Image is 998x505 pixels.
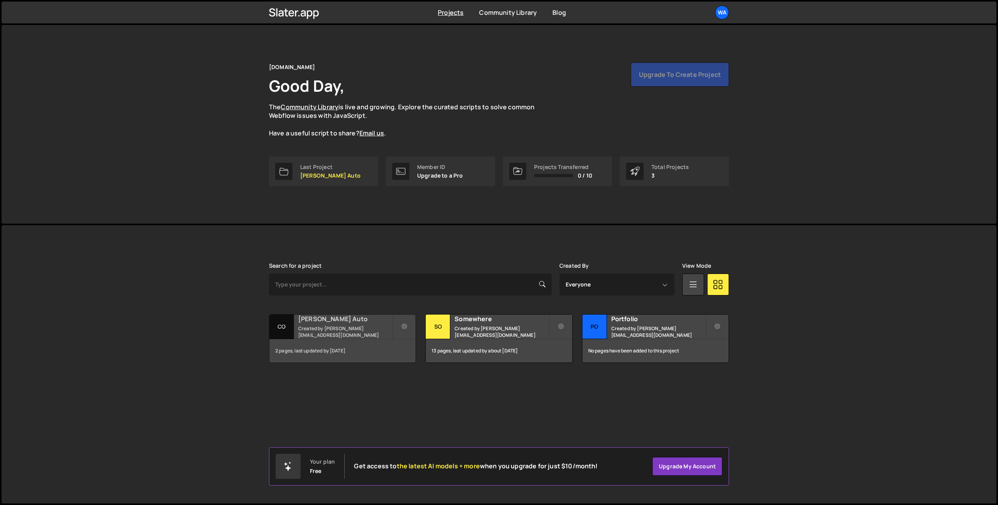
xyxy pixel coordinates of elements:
a: Community Library [479,8,537,17]
a: Blog [552,8,566,17]
label: View Mode [682,263,711,269]
a: Upgrade my account [652,457,722,476]
div: 2 pages, last updated by [DATE] [269,339,416,363]
a: Co [PERSON_NAME] Auto Created by [PERSON_NAME][EMAIL_ADDRESS][DOMAIN_NAME] 2 pages, last updated ... [269,314,416,363]
span: the latest AI models + more [397,462,480,470]
span: 0 / 10 [578,172,592,179]
h2: Get access to when you upgrade for just $10/month! [354,462,598,470]
div: Po [582,315,607,339]
small: Created by [PERSON_NAME][EMAIL_ADDRESS][DOMAIN_NAME] [298,325,392,338]
input: Type your project... [269,274,552,295]
label: Created By [559,263,589,269]
h2: [PERSON_NAME] Auto [298,315,392,323]
a: Email us [359,129,384,137]
div: Projects Transferred [534,164,592,170]
a: So Somewhere Created by [PERSON_NAME][EMAIL_ADDRESS][DOMAIN_NAME] 13 pages, last updated by about... [425,314,572,363]
div: So [426,315,450,339]
div: 13 pages, last updated by about [DATE] [426,339,572,363]
p: Upgrade to a Pro [417,172,463,179]
div: No pages have been added to this project [582,339,729,363]
h2: Somewhere [455,315,549,323]
div: Co [269,315,294,339]
div: Free [310,468,322,474]
label: Search for a project [269,263,322,269]
div: Your plan [310,459,335,465]
h2: Portfolio [611,315,705,323]
h1: Good Day, [269,75,345,96]
p: The is live and growing. Explore the curated scripts to solve common Webflow issues with JavaScri... [269,103,550,138]
p: 3 [651,172,689,179]
div: Member ID [417,164,463,170]
a: Po Portfolio Created by [PERSON_NAME][EMAIL_ADDRESS][DOMAIN_NAME] No pages have been added to thi... [582,314,729,363]
small: Created by [PERSON_NAME][EMAIL_ADDRESS][DOMAIN_NAME] [611,325,705,338]
a: Projects [438,8,464,17]
div: Total Projects [651,164,689,170]
small: Created by [PERSON_NAME][EMAIL_ADDRESS][DOMAIN_NAME] [455,325,549,338]
p: [PERSON_NAME] Auto [300,172,361,179]
a: Community Library [281,103,338,111]
div: [DOMAIN_NAME] [269,62,315,72]
a: Last Project [PERSON_NAME] Auto [269,156,378,186]
div: Last Project [300,164,361,170]
a: Wa [715,5,729,20]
